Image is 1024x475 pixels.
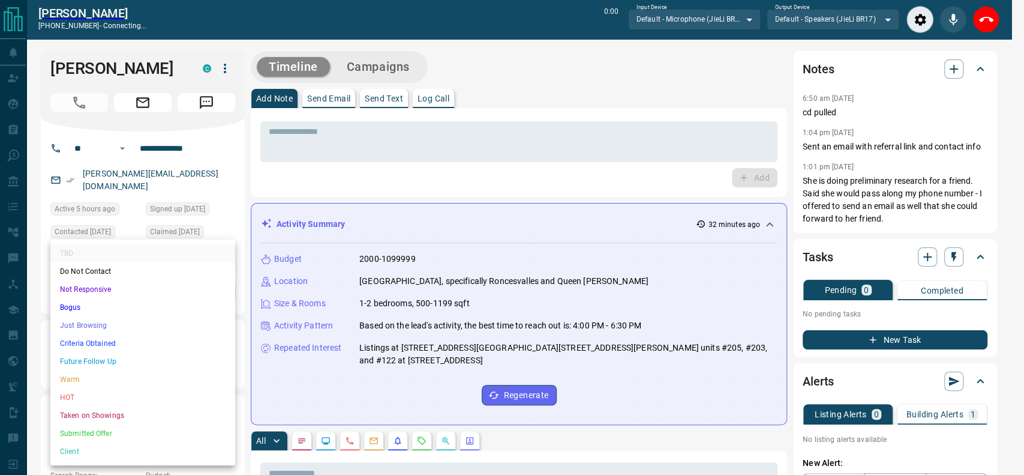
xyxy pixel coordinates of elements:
[50,443,235,461] li: Client
[50,334,235,352] li: Criteria Obtained
[50,316,235,334] li: Just Browsing
[50,262,235,280] li: Do Not Contact
[50,280,235,298] li: Not Responsive
[50,298,235,316] li: Bogus
[50,389,235,407] li: HOT
[50,352,235,371] li: Future Follow Up
[50,371,235,389] li: Warm
[50,425,235,443] li: Submitted Offer
[50,407,235,425] li: Taken on Showings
